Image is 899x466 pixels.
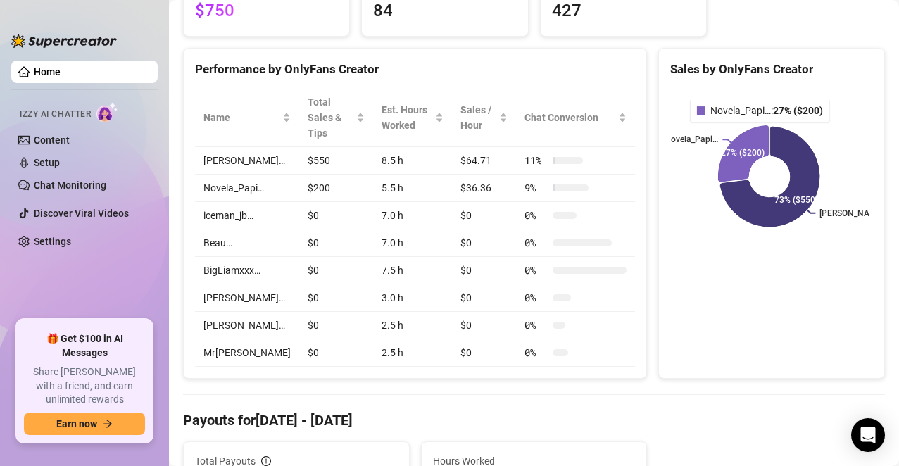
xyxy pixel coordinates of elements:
[195,312,299,339] td: [PERSON_NAME]…
[524,208,547,223] span: 0 %
[11,34,117,48] img: logo-BBDzfeDw.svg
[373,229,453,257] td: 7.0 h
[373,284,453,312] td: 3.0 h
[373,147,453,175] td: 8.5 h
[452,257,516,284] td: $0
[516,89,635,147] th: Chat Conversion
[452,147,516,175] td: $64.71
[524,317,547,333] span: 0 %
[299,257,373,284] td: $0
[195,175,299,202] td: Novela_Papi…
[299,175,373,202] td: $200
[670,60,873,79] div: Sales by OnlyFans Creator
[524,263,547,278] span: 0 %
[452,175,516,202] td: $36.36
[195,339,299,367] td: Mr[PERSON_NAME]
[195,257,299,284] td: BigLiamxxx…
[524,153,547,168] span: 11 %
[373,312,453,339] td: 2.5 h
[34,66,61,77] a: Home
[34,134,70,146] a: Content
[34,208,129,219] a: Discover Viral Videos
[452,339,516,367] td: $0
[452,284,516,312] td: $0
[56,418,97,429] span: Earn now
[195,202,299,229] td: iceman_jb…
[299,89,373,147] th: Total Sales & Tips
[299,229,373,257] td: $0
[96,102,118,122] img: AI Chatter
[665,134,719,144] text: Novela_Papi…
[299,147,373,175] td: $550
[308,94,353,141] span: Total Sales & Tips
[524,290,547,306] span: 0 %
[299,312,373,339] td: $0
[24,413,145,435] button: Earn nowarrow-right
[34,157,60,168] a: Setup
[195,89,299,147] th: Name
[452,312,516,339] td: $0
[299,339,373,367] td: $0
[20,108,91,121] span: Izzy AI Chatter
[524,180,547,196] span: 9 %
[34,180,106,191] a: Chat Monitoring
[373,339,453,367] td: 2.5 h
[299,284,373,312] td: $0
[452,229,516,257] td: $0
[183,410,885,430] h4: Payouts for [DATE] - [DATE]
[195,229,299,257] td: Beau…
[195,147,299,175] td: [PERSON_NAME]…
[851,418,885,452] div: Open Intercom Messenger
[373,257,453,284] td: 7.5 h
[24,332,145,360] span: 🎁 Get $100 in AI Messages
[373,202,453,229] td: 7.0 h
[452,202,516,229] td: $0
[524,110,615,125] span: Chat Conversion
[524,235,547,251] span: 0 %
[460,102,496,133] span: Sales / Hour
[820,208,891,218] text: [PERSON_NAME]…
[195,284,299,312] td: [PERSON_NAME]…
[373,175,453,202] td: 5.5 h
[103,419,113,429] span: arrow-right
[382,102,433,133] div: Est. Hours Worked
[452,89,516,147] th: Sales / Hour
[195,60,635,79] div: Performance by OnlyFans Creator
[261,456,271,466] span: info-circle
[299,202,373,229] td: $0
[24,365,145,407] span: Share [PERSON_NAME] with a friend, and earn unlimited rewards
[524,345,547,360] span: 0 %
[203,110,279,125] span: Name
[34,236,71,247] a: Settings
